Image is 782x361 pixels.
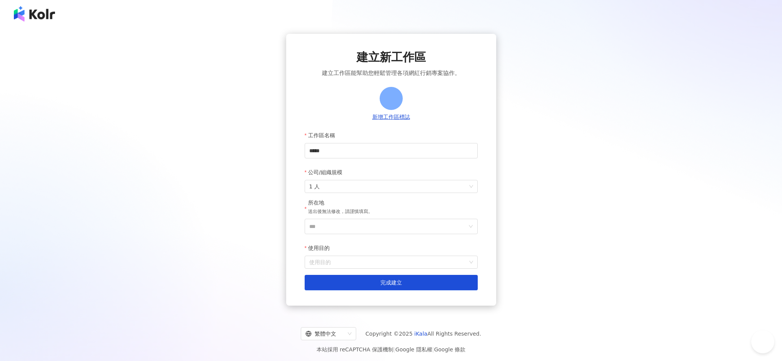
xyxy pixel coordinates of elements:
button: 新增工作區標誌 [370,113,412,121]
a: Google 條款 [434,346,465,353]
img: logo [14,6,55,22]
span: 建立新工作區 [357,49,426,65]
input: 工作區名稱 [305,143,478,158]
div: 所在地 [308,199,373,207]
span: 建立工作區能幫助您輕鬆管理各項網紅行銷專案協作。 [322,68,460,78]
a: iKala [414,331,427,337]
span: | [394,346,395,353]
span: 1 人 [309,180,473,193]
span: | [432,346,434,353]
iframe: Toggle Customer Support [751,337,774,360]
span: 完成建立 [380,279,402,286]
p: 送出後無法修改，請謹慎填寫。 [308,208,373,216]
span: 本站採用 reCAPTCHA 保護機制 [317,345,465,354]
label: 使用目的 [305,240,335,256]
span: Copyright © 2025 All Rights Reserved. [365,329,481,338]
div: 繁體中文 [305,328,345,340]
span: down [469,224,473,229]
label: 工作區名稱 [305,128,341,143]
button: 完成建立 [305,275,478,290]
label: 公司/組織規模 [305,165,348,180]
a: Google 隱私權 [395,346,432,353]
